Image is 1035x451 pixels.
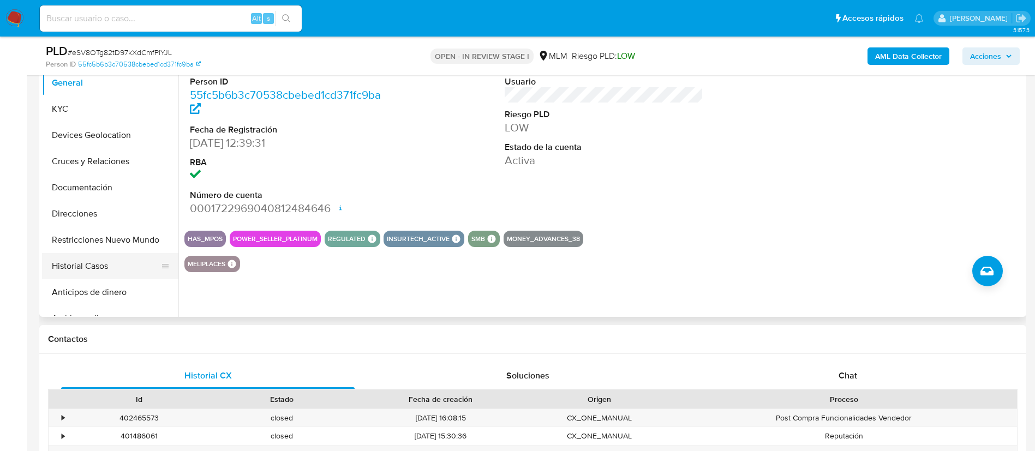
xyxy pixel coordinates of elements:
[1015,13,1027,24] a: Salir
[42,122,178,148] button: Devices Geolocation
[188,262,225,266] button: meliplaces
[40,11,302,26] input: Buscar usuario o caso...
[962,47,1020,65] button: Acciones
[505,141,704,153] dt: Estado de la cuenta
[68,427,211,445] div: 401486061
[68,409,211,427] div: 402465573
[68,47,172,58] span: # eSV8OTg82tD97kXdCmfPlYJL
[62,413,64,423] div: •
[190,201,389,216] dd: 0001722969040812484646
[868,47,949,65] button: AML Data Collector
[190,124,389,136] dt: Fecha de Registración
[875,47,942,65] b: AML Data Collector
[42,279,178,305] button: Anticipos de dinero
[679,394,1009,405] div: Proceso
[267,13,270,23] span: s
[842,13,904,24] span: Accesos rápidos
[190,135,389,151] dd: [DATE] 12:39:31
[42,175,178,201] button: Documentación
[572,50,635,62] span: Riesgo PLD:
[190,87,381,118] a: 55fc5b6b3c70538cbebed1cd371fc9ba
[671,427,1017,445] div: Reputación
[75,394,203,405] div: Id
[42,96,178,122] button: KYC
[361,394,521,405] div: Fecha de creación
[42,227,178,253] button: Restricciones Nuevo Mundo
[190,157,389,169] dt: RBA
[252,13,261,23] span: Alt
[46,59,76,69] b: Person ID
[839,369,857,382] span: Chat
[184,369,232,382] span: Historial CX
[48,334,1018,345] h1: Contactos
[62,431,64,441] div: •
[46,42,68,59] b: PLD
[354,409,528,427] div: [DATE] 16:08:15
[430,49,534,64] p: OPEN - IN REVIEW STAGE I
[42,201,178,227] button: Direcciones
[970,47,1001,65] span: Acciones
[617,50,635,62] span: LOW
[505,109,704,121] dt: Riesgo PLD
[506,369,549,382] span: Soluciones
[78,59,201,69] a: 55fc5b6b3c70538cbebed1cd371fc9ba
[950,13,1012,23] p: alicia.aldreteperez@mercadolibre.com.mx
[354,427,528,445] div: [DATE] 15:30:36
[211,427,354,445] div: closed
[275,11,297,26] button: search-icon
[42,70,178,96] button: General
[536,394,663,405] div: Origen
[505,153,704,168] dd: Activa
[42,253,170,279] button: Historial Casos
[505,76,704,88] dt: Usuario
[1013,26,1030,34] span: 3.157.3
[538,50,567,62] div: MLM
[914,14,924,23] a: Notificaciones
[218,394,346,405] div: Estado
[528,427,671,445] div: CX_ONE_MANUAL
[211,409,354,427] div: closed
[190,189,389,201] dt: Número de cuenta
[190,76,389,88] dt: Person ID
[42,148,178,175] button: Cruces y Relaciones
[671,409,1017,427] div: Post Compra Funcionalidades Vendedor
[42,305,178,332] button: Archivos adjuntos
[505,120,704,135] dd: LOW
[528,409,671,427] div: CX_ONE_MANUAL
